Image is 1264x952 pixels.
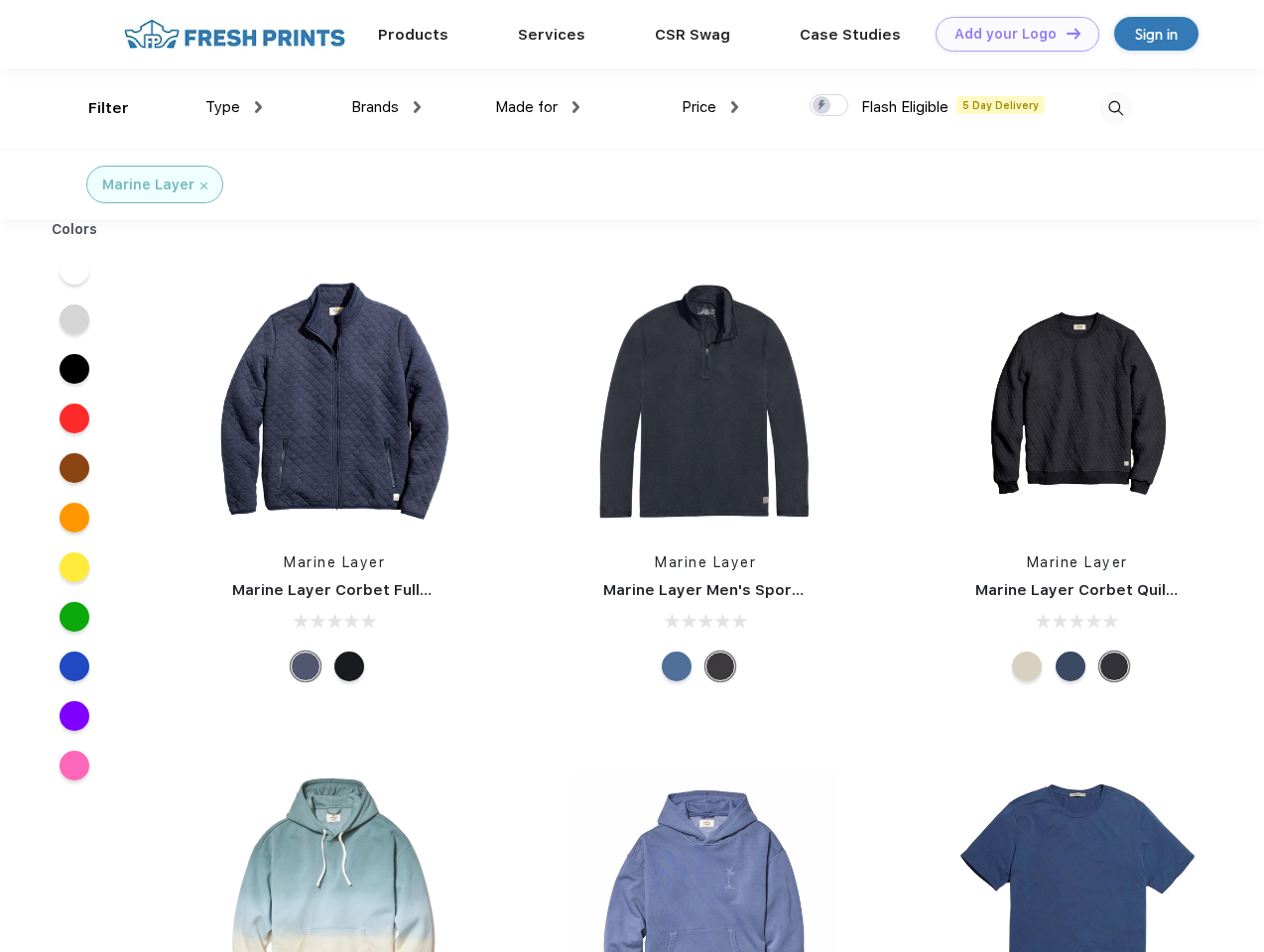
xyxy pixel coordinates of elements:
img: desktop_search.svg [1099,92,1132,125]
a: Marine Layer [1027,554,1128,570]
span: Flash Eligible [861,98,948,116]
img: func=resize&h=266 [202,269,466,533]
span: 5 Day Delivery [956,96,1045,114]
img: dropdown.png [731,101,738,113]
a: Marine Layer Corbet Full-Zip Jacket [232,581,507,599]
img: fo%20logo%202.webp [118,17,351,52]
div: Sign in [1135,23,1178,46]
div: Deep Denim [662,652,692,681]
div: Add your Logo [954,26,1057,43]
div: Marine Layer [102,175,194,195]
div: Filter [88,97,129,120]
a: Sign in [1114,17,1199,51]
a: Marine Layer [284,554,385,570]
div: Colors [37,219,113,240]
span: Brands [351,98,399,116]
a: Marine Layer [655,554,756,570]
div: Charcoal [705,652,735,681]
div: Oat Heather [1012,652,1042,681]
div: Charcoal [1099,652,1129,681]
div: Navy Heather [1056,652,1085,681]
div: Navy [291,652,320,681]
img: func=resize&h=266 [573,269,837,533]
a: CSR Swag [655,26,730,44]
div: Black [334,652,364,681]
img: DT [1067,28,1080,39]
a: Services [518,26,585,44]
img: dropdown.png [255,101,262,113]
img: func=resize&h=266 [946,269,1209,533]
span: Type [205,98,240,116]
a: Marine Layer Men's Sport Quarter Zip [603,581,891,599]
img: dropdown.png [414,101,421,113]
a: Products [378,26,448,44]
span: Made for [495,98,558,116]
img: dropdown.png [572,101,579,113]
span: Price [682,98,716,116]
img: filter_cancel.svg [200,182,207,189]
